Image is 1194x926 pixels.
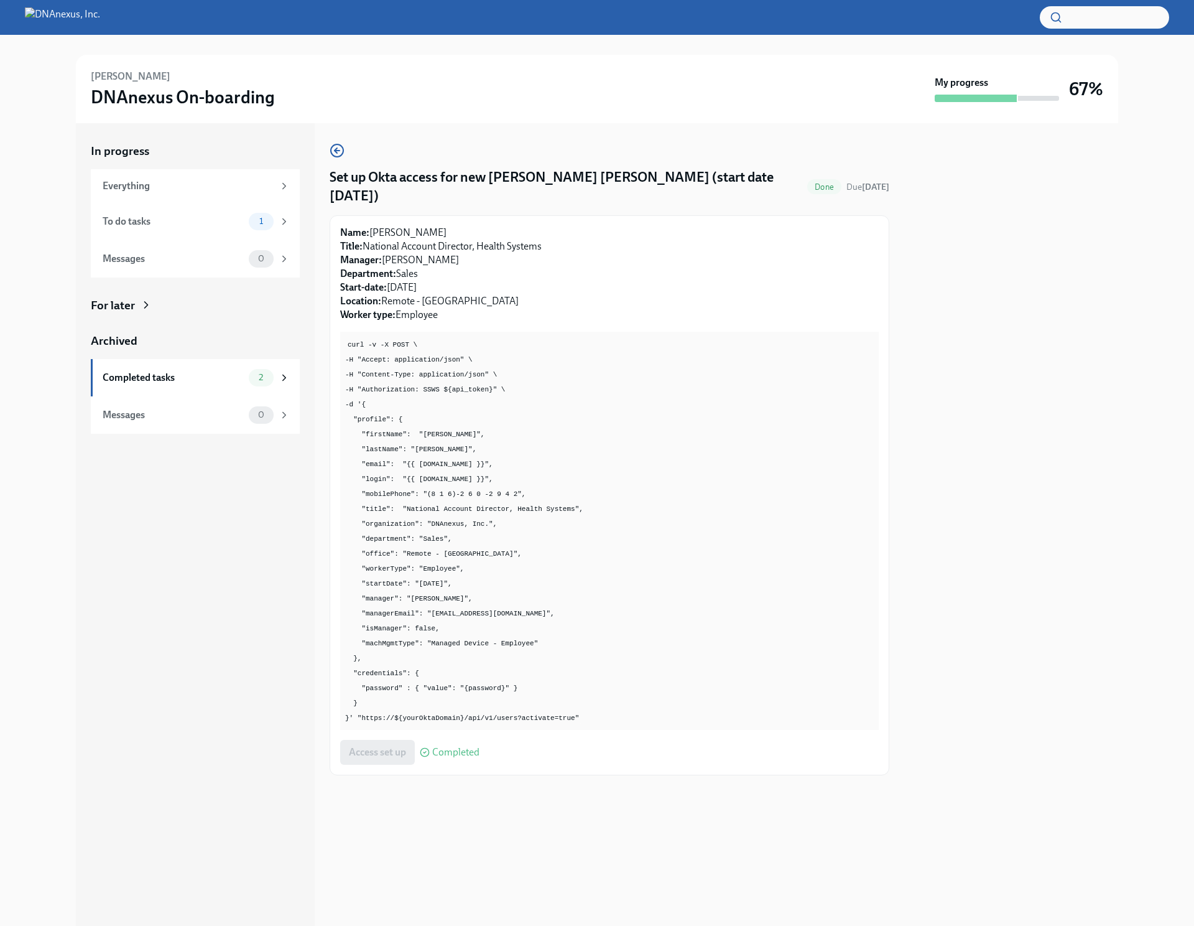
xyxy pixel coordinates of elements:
[103,408,244,422] div: Messages
[340,254,382,266] strong: Manager:
[935,76,988,90] strong: My progress
[340,295,381,307] strong: Location:
[103,215,244,228] div: To do tasks
[103,252,244,266] div: Messages
[251,373,271,382] span: 2
[340,226,879,322] p: [PERSON_NAME] National Account Director, Health Systems [PERSON_NAME] Sales [DATE] Remote - [GEOG...
[91,359,300,396] a: Completed tasks2
[330,168,802,205] h4: Set up Okta access for new [PERSON_NAME] [PERSON_NAME] (start date [DATE])
[340,227,369,238] strong: Name:
[340,268,396,279] strong: Department:
[91,86,275,108] h3: DNAnexus On-boarding
[1069,78,1103,100] h3: 67%
[103,179,274,193] div: Everything
[91,396,300,434] a: Messages0
[91,143,300,159] a: In progress
[91,169,300,203] a: Everything
[862,182,889,192] strong: [DATE]
[251,410,272,419] span: 0
[91,297,300,314] a: For later
[846,181,889,193] span: September 6th, 2025 17:00
[340,240,363,252] strong: Title:
[432,747,479,757] span: Completed
[340,281,387,293] strong: Start-date:
[846,182,889,192] span: Due
[103,371,244,385] div: Completed tasks
[91,240,300,278] a: Messages0
[251,254,272,263] span: 0
[91,203,300,240] a: To do tasks1
[91,333,300,349] a: Archived
[91,70,170,83] h6: [PERSON_NAME]
[25,7,100,27] img: DNAnexus, Inc.
[340,309,396,320] strong: Worker type:
[91,297,135,314] div: For later
[807,182,841,192] span: Done
[252,217,271,226] span: 1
